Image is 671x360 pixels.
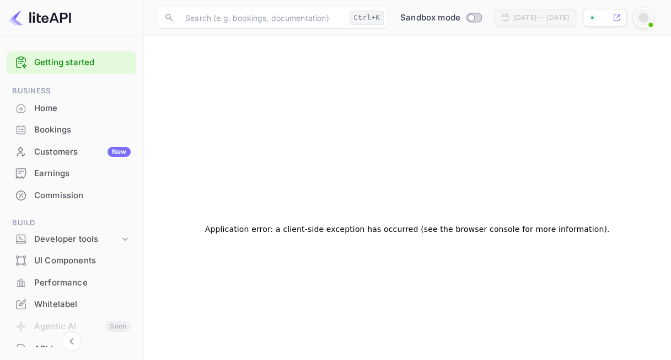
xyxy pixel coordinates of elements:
a: Home [7,98,136,118]
span: Build [7,217,136,229]
span: Business [7,85,136,97]
div: UI Components [7,250,136,272]
a: Bookings [7,119,136,140]
div: Earnings [34,167,131,180]
a: Performance [7,272,136,293]
div: Home [7,98,136,119]
a: CustomersNew [7,141,136,162]
input: Search (e.g. bookings, documentation) [179,7,345,29]
div: Switch to Production mode [396,12,486,24]
div: Bookings [7,119,136,141]
div: Ctrl+K [350,10,384,25]
img: LiteAPI logo [9,9,71,27]
div: [DATE] — [DATE] [514,13,569,23]
div: Developer tools [7,230,136,249]
h2: Application error: a client-side exception has occurred (see the browser console for more informa... [205,221,610,237]
div: Bookings [34,124,131,136]
div: Customers [34,146,131,158]
a: UI Components [7,250,136,271]
div: Home [34,102,131,115]
div: UI Components [34,255,131,267]
button: Collapse navigation [62,331,82,351]
a: API Logs [7,338,136,359]
div: Whitelabel [34,298,131,311]
div: CustomersNew [7,141,136,163]
div: Performance [34,277,131,289]
a: Commission [7,185,136,205]
div: Developer tools [34,233,120,246]
div: Whitelabel [7,294,136,315]
div: Performance [7,272,136,294]
div: Commission [34,189,131,202]
div: Earnings [7,163,136,184]
a: Earnings [7,163,136,183]
div: Getting started [7,51,136,74]
div: API Logs [34,343,131,356]
span: Sandbox mode [400,12,460,24]
a: Getting started [34,56,131,69]
div: New [108,147,131,157]
a: Whitelabel [7,294,136,314]
div: Commission [7,185,136,207]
